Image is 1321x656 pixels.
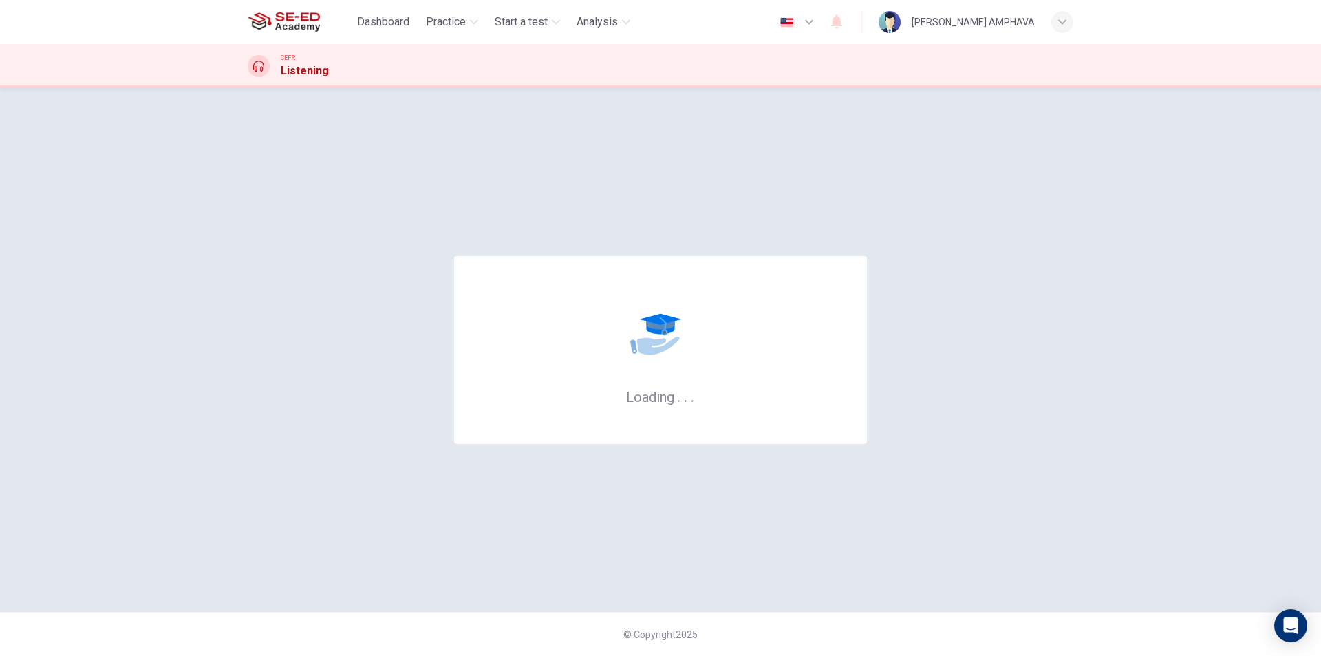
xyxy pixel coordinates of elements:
a: SE-ED Academy logo [248,8,352,36]
span: © Copyright 2025 [623,629,698,640]
span: Dashboard [357,14,409,30]
button: Dashboard [352,10,415,34]
span: Practice [426,14,466,30]
img: Profile picture [879,11,901,33]
h6: . [690,384,695,407]
h6: . [676,384,681,407]
img: en [778,17,795,28]
div: Open Intercom Messenger [1274,609,1307,642]
h1: Listening [281,63,329,79]
h6: . [683,384,688,407]
button: Start a test [489,10,566,34]
img: SE-ED Academy logo [248,8,320,36]
span: CEFR [281,53,295,63]
span: Start a test [495,14,548,30]
h6: Loading [626,388,695,405]
button: Analysis [571,10,636,34]
div: [PERSON_NAME] AMPHAVA [912,14,1035,30]
span: Analysis [577,14,618,30]
button: Practice [420,10,484,34]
